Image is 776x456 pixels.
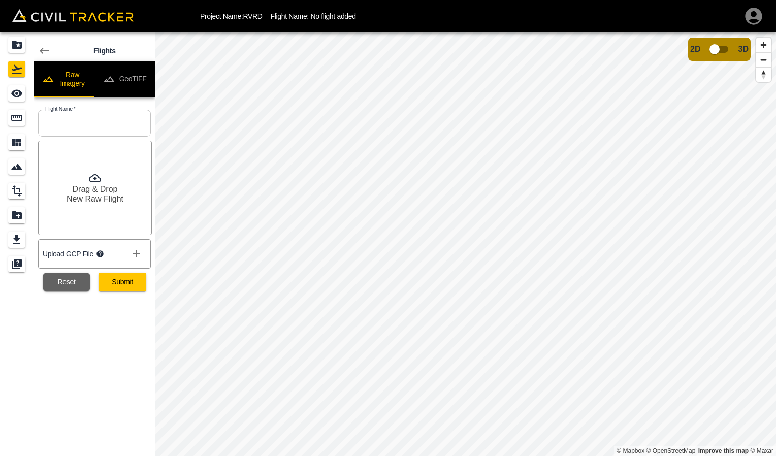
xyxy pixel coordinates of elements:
a: Maxar [750,447,773,454]
span: 3D [738,45,749,54]
button: Zoom in [756,38,771,52]
button: Zoom out [756,52,771,67]
canvas: Map [155,32,776,456]
a: OpenStreetMap [646,447,696,454]
a: Map feedback [698,447,749,454]
span: 2D [690,45,700,54]
img: Civil Tracker [12,9,134,22]
p: Project Name: RVRD [200,12,263,20]
button: Reset bearing to north [756,67,771,82]
a: Mapbox [617,447,644,454]
p: Flight Name: No flight added [271,12,356,20]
